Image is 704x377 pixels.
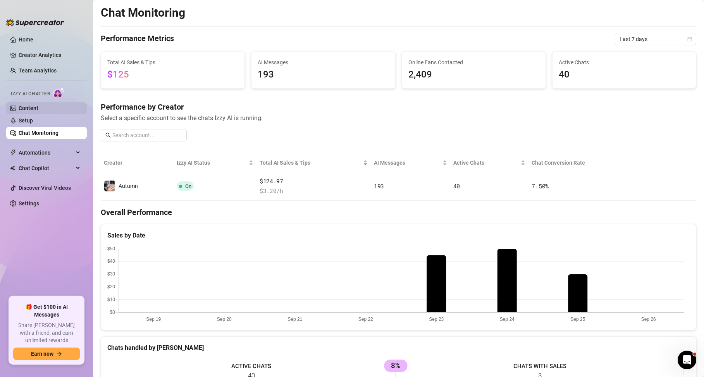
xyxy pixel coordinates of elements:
button: Earn nowarrow-right [13,348,80,360]
span: Last 7 days [620,33,692,45]
span: search [105,133,111,138]
span: AI Messages [374,158,441,167]
h2: Chat Monitoring [101,5,185,20]
span: Active Chats [453,158,520,167]
a: Content [19,105,38,111]
span: 193 [258,67,389,82]
span: $ 3.20 /h [260,186,368,196]
span: 7.50 % [532,182,549,190]
img: Autumn [104,181,115,191]
span: Select a specific account to see the chats Izzy AI is running. [101,113,696,123]
th: Active Chats [450,154,529,172]
th: Chat Conversion Rate [528,154,637,172]
input: Search account... [112,131,182,139]
span: Active Chats [559,58,690,67]
h4: Performance Metrics [101,33,174,45]
a: Setup [19,117,33,124]
span: calendar [687,37,692,41]
a: Settings [19,200,39,207]
span: Share [PERSON_NAME] with a friend, and earn unlimited rewards [13,322,80,344]
span: Izzy AI Status [177,158,247,167]
a: Creator Analytics [19,49,81,61]
div: Chats handled by [PERSON_NAME] [107,343,690,353]
span: arrow-right [57,351,62,356]
a: Home [19,36,33,43]
span: AI Messages [258,58,389,67]
a: Chat Monitoring [19,130,59,136]
span: Autumn [119,183,138,189]
span: On [185,183,191,189]
span: Total AI Sales & Tips [107,58,238,67]
span: 40 [559,67,690,82]
span: Chat Copilot [19,162,74,174]
img: AI Chatter [53,87,65,98]
th: Izzy AI Status [174,154,256,172]
span: Total AI Sales & Tips [260,158,361,167]
span: Online Fans Contacted [408,58,539,67]
th: Total AI Sales & Tips [256,154,371,172]
a: Discover Viral Videos [19,185,71,191]
span: 40 [453,182,460,190]
img: logo-BBDzfeDw.svg [6,19,64,26]
span: thunderbolt [10,150,16,156]
th: Creator [101,154,174,172]
h4: Overall Performance [101,207,696,218]
h4: Performance by Creator [101,102,696,112]
iframe: Intercom live chat [678,351,696,369]
span: 2,409 [408,67,539,82]
img: Chat Copilot [10,165,15,171]
th: AI Messages [371,154,450,172]
span: Izzy AI Chatter [11,90,50,98]
div: Sales by Date [107,231,690,240]
a: Team Analytics [19,67,57,74]
span: $124.97 [260,177,368,186]
span: Earn now [31,351,53,357]
span: 193 [374,182,384,190]
span: $125 [107,69,129,80]
span: Automations [19,146,74,159]
span: 🎁 Get $100 in AI Messages [13,303,80,318]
